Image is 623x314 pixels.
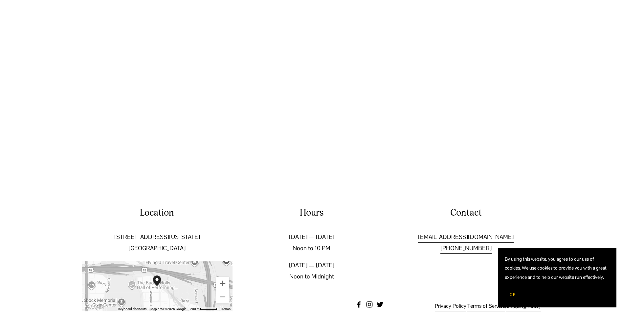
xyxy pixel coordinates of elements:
[418,231,514,243] a: [EMAIL_ADDRESS][DOMAIN_NAME]
[505,288,521,301] button: OK
[410,301,541,311] p: | |
[236,260,387,282] p: [DATE] — [DATE] Noon to Midnight
[83,303,105,311] img: Google
[190,307,200,311] span: 200 m
[467,301,505,311] a: Terms of Service
[510,292,516,297] span: OK
[390,206,541,219] h4: Contact
[498,248,616,307] section: Cookie banner
[356,301,362,308] a: Facebook
[236,206,387,219] h4: Hours
[82,206,233,219] h4: Location
[236,231,387,254] p: [DATE] — [DATE] Noon to 10 PM
[435,301,466,311] a: Privacy Policy
[377,301,383,308] a: twitter-unauth
[188,307,219,311] button: Map Scale: 200 m per 50 pixels
[118,307,146,311] button: Keyboard shortcuts
[366,301,373,308] a: instagram-unauth
[216,277,229,290] button: Zoom in
[150,307,186,311] span: Map data ©2025 Google
[83,303,105,311] a: Open this area in Google Maps (opens a new window)
[221,307,231,311] a: Terms
[150,273,171,299] div: Two Docs Brewing Co. 502 Texas Avenue Lubbock, TX, 79401, United States
[82,231,233,254] p: [STREET_ADDRESS][US_STATE] [GEOGRAPHIC_DATA]
[505,255,610,282] p: By using this website, you agree to our use of cookies. We use cookies to provide you with a grea...
[440,243,492,254] a: [PHONE_NUMBER]
[216,290,229,303] button: Zoom out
